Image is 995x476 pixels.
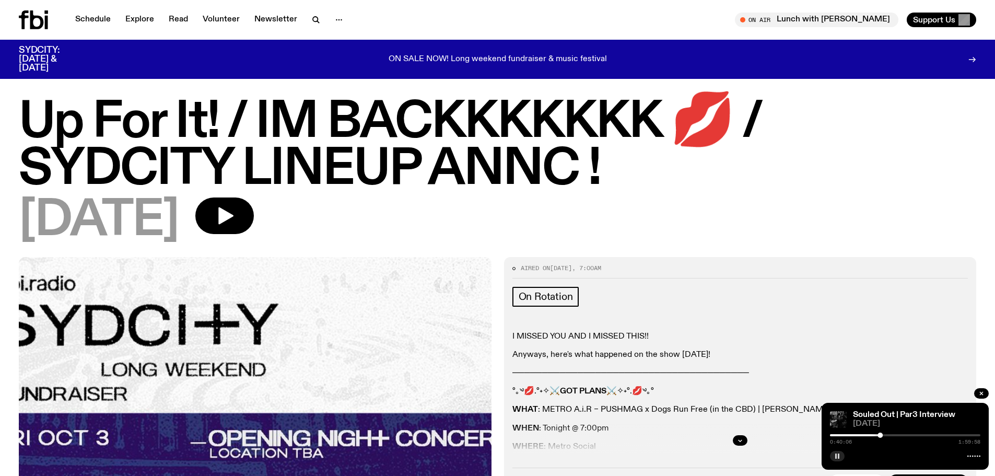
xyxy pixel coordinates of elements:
[572,264,601,272] span: , 7:00am
[69,13,117,27] a: Schedule
[19,99,976,193] h1: Up For It! / IM BACKKKKKKK 💋 / SYDCITY LINEUP ANNC !
[913,15,955,25] span: Support Us
[512,350,968,360] p: Anyways, here's what happened on the show [DATE]!
[512,405,538,414] strong: WHAT
[512,368,968,378] p: ────────────────────────────────────────
[248,13,303,27] a: Newsletter
[19,46,86,73] h3: SYDCITY: [DATE] & [DATE]
[907,13,976,27] button: Support Us
[19,198,179,245] span: [DATE]
[162,13,194,27] a: Read
[735,13,898,27] button: On AirLunch with [PERSON_NAME]
[560,387,606,396] strong: GOT PLANS
[550,264,572,272] span: [DATE]
[512,387,968,397] p: °｡༄💋.°˖✧⚔ ⚔✧˖°.💋༄｡°
[196,13,246,27] a: Volunteer
[389,55,607,64] p: ON SALE NOW! Long weekend fundraiser & music festival
[119,13,160,27] a: Explore
[853,420,980,428] span: [DATE]
[853,411,955,419] a: Souled Out | Par3 Interview
[958,439,980,445] span: 1:59:58
[519,291,573,303] span: On Rotation
[521,264,550,272] span: Aired on
[512,287,579,307] a: On Rotation
[512,405,968,415] p: : METRO A.i.R – PUSHMAG x Dogs Run Free (in the CBD) | [PERSON_NAME], Sonic Reducer & Problem Green
[512,332,968,342] p: I MISSED YOU AND I MISSED THIS!!
[830,439,852,445] span: 0:40:06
